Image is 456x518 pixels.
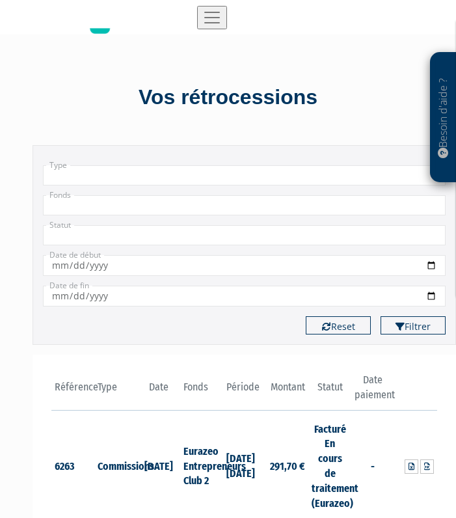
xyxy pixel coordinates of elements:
[351,373,394,410] th: Date paiement
[381,316,446,334] button: Filtrer
[202,8,222,27] img: burger.svg
[10,83,446,113] div: Vos rétrocessions
[306,316,371,334] button: Reset
[223,373,266,410] th: Période
[197,6,227,29] button: Toggle navigation
[436,59,451,176] p: Besoin d'aide ?
[51,373,94,410] th: Référence
[308,373,351,410] th: Statut
[180,373,223,410] th: Fonds
[137,373,180,410] th: Date
[265,373,308,410] th: Montant
[94,373,137,410] th: Type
